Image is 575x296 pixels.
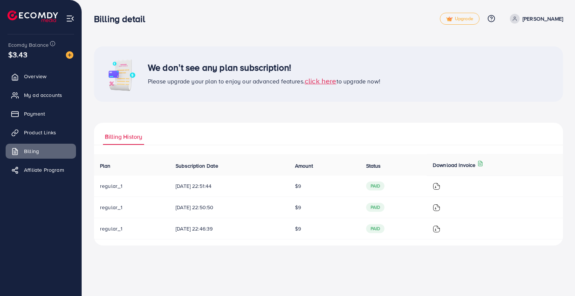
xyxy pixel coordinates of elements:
[6,106,76,121] a: Payment
[8,41,49,49] span: Ecomdy Balance
[66,14,74,23] img: menu
[24,73,46,80] span: Overview
[24,110,45,118] span: Payment
[440,13,480,25] a: tickUpgrade
[66,51,73,59] img: image
[446,16,473,22] span: Upgrade
[295,204,301,211] span: $9
[6,125,76,140] a: Product Links
[24,91,62,99] span: My ad accounts
[295,162,313,170] span: Amount
[433,183,440,190] img: ic-download-invoice.1f3c1b55.svg
[305,76,337,86] span: click here
[148,62,380,73] h3: We don’t see any plan subscription!
[100,225,122,232] span: regular_1
[105,132,142,141] span: Billing History
[6,88,76,103] a: My ad accounts
[24,166,64,174] span: Affiliate Program
[433,204,440,211] img: ic-download-invoice.1f3c1b55.svg
[148,77,380,85] span: Please upgrade your plan to enjoy our advanced features. to upgrade now!
[433,161,476,170] p: Download Invoice
[24,147,39,155] span: Billing
[366,162,381,170] span: Status
[366,224,385,233] span: paid
[366,181,385,190] span: paid
[366,203,385,212] span: paid
[6,162,76,177] a: Affiliate Program
[295,225,301,232] span: $9
[94,13,151,24] h3: Billing detail
[446,16,453,22] img: tick
[103,55,140,93] img: image
[100,204,122,211] span: regular_1
[176,204,283,211] span: [DATE] 22:50:50
[100,162,111,170] span: Plan
[176,225,283,232] span: [DATE] 22:46:39
[24,129,56,136] span: Product Links
[523,14,563,23] p: [PERSON_NAME]
[8,49,27,60] span: $3.43
[6,69,76,84] a: Overview
[507,14,563,24] a: [PERSON_NAME]
[7,10,58,22] img: logo
[295,182,301,190] span: $9
[100,182,122,190] span: regular_1
[176,162,218,170] span: Subscription Date
[6,144,76,159] a: Billing
[433,225,440,233] img: ic-download-invoice.1f3c1b55.svg
[176,182,283,190] span: [DATE] 22:51:44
